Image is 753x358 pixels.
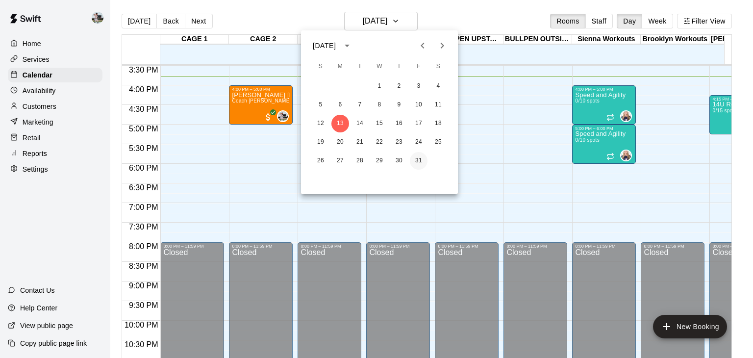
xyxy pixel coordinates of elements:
[312,57,329,77] span: Sunday
[371,77,388,95] button: 1
[351,133,369,151] button: 21
[331,133,349,151] button: 20
[312,133,329,151] button: 19
[413,36,432,55] button: Previous month
[351,152,369,170] button: 28
[312,152,329,170] button: 26
[390,152,408,170] button: 30
[410,115,427,132] button: 17
[390,77,408,95] button: 2
[410,57,427,77] span: Friday
[331,115,349,132] button: 13
[429,133,447,151] button: 25
[313,41,336,51] div: [DATE]
[429,115,447,132] button: 18
[331,57,349,77] span: Monday
[371,133,388,151] button: 22
[351,96,369,114] button: 7
[312,96,329,114] button: 5
[429,96,447,114] button: 11
[351,115,369,132] button: 14
[432,36,452,55] button: Next month
[410,133,427,151] button: 24
[371,96,388,114] button: 8
[312,115,329,132] button: 12
[429,77,447,95] button: 4
[351,57,369,77] span: Tuesday
[390,133,408,151] button: 23
[331,152,349,170] button: 27
[410,96,427,114] button: 10
[410,152,427,170] button: 31
[371,152,388,170] button: 29
[429,57,447,77] span: Saturday
[390,96,408,114] button: 9
[390,115,408,132] button: 16
[371,57,388,77] span: Wednesday
[371,115,388,132] button: 15
[339,37,355,54] button: calendar view is open, switch to year view
[390,57,408,77] span: Thursday
[331,96,349,114] button: 6
[410,77,427,95] button: 3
